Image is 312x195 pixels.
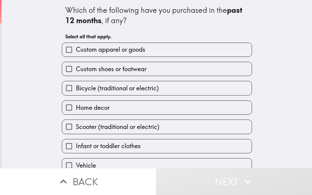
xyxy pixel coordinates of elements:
button: Custom shoes or footwear [62,62,252,76]
button: Vehicle [62,158,252,172]
button: Infant or toddler clothes [62,139,252,153]
span: Bicycle (traditional or electric) [76,84,159,92]
span: Home decor [76,103,110,112]
button: Next [156,168,312,195]
span: Infant or toddler clothes [76,142,141,150]
span: Custom shoes or footwear [76,65,147,73]
span: Scooter (traditional or electric) [76,123,159,131]
button: Custom apparel or goods [62,43,252,57]
div: Which of the following have you purchased in the , if any? [65,5,249,26]
b: past 12 months [65,5,244,25]
span: Custom apparel or goods [76,45,145,54]
button: Bicycle (traditional or electric) [62,81,252,95]
h6: Select all that apply. [65,33,249,40]
span: Vehicle [76,161,96,170]
button: Home decor [62,101,252,114]
button: Scooter (traditional or electric) [62,120,252,134]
